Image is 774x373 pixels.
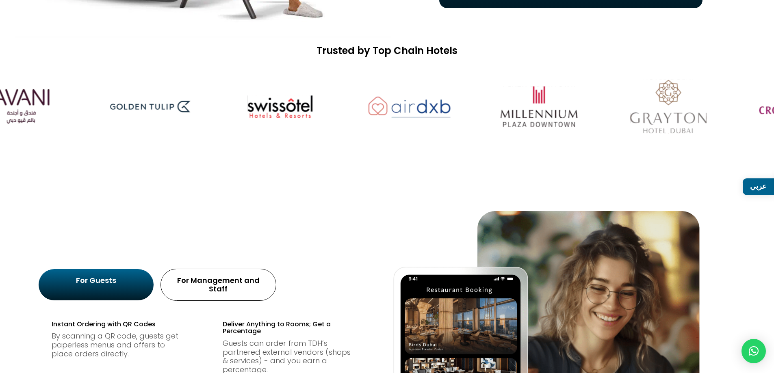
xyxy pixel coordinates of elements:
a: عربي [743,178,774,195]
p: By scanning a QR code, guests get paperless menus and offers to place orders directly. [52,332,187,358]
div: For Management and Staff [168,276,269,293]
div: For Guests [46,276,146,285]
span: Instant Ordering with QR Codes [52,319,156,329]
span: Deliver Anything to Rooms; Get a Percentage [223,319,331,336]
